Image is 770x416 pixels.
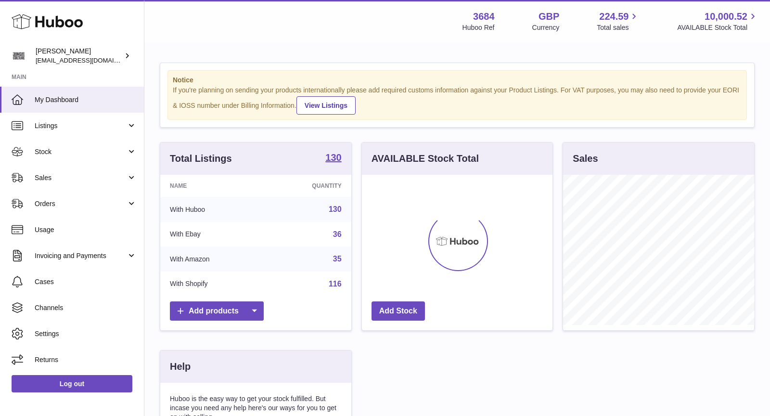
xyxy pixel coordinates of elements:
[597,23,640,32] span: Total sales
[333,255,342,263] a: 35
[35,121,127,130] span: Listings
[35,303,137,312] span: Channels
[677,10,758,32] a: 10,000.52 AVAILABLE Stock Total
[329,280,342,288] a: 116
[170,152,232,165] h3: Total Listings
[573,152,598,165] h3: Sales
[329,205,342,213] a: 130
[372,152,479,165] h3: AVAILABLE Stock Total
[160,247,265,272] td: With Amazon
[296,96,356,115] a: View Listings
[35,251,127,260] span: Invoicing and Payments
[160,272,265,297] td: With Shopify
[170,360,191,373] h3: Help
[532,23,560,32] div: Currency
[173,86,742,115] div: If you're planning on sending your products internationally please add required customs informati...
[677,23,758,32] span: AVAILABLE Stock Total
[35,95,137,104] span: My Dashboard
[36,47,122,65] div: [PERSON_NAME]
[35,329,137,338] span: Settings
[705,10,747,23] span: 10,000.52
[597,10,640,32] a: 224.59 Total sales
[35,147,127,156] span: Stock
[170,301,264,321] a: Add products
[35,225,137,234] span: Usage
[36,56,141,64] span: [EMAIL_ADDRESS][DOMAIN_NAME]
[173,76,742,85] strong: Notice
[333,230,342,238] a: 36
[160,197,265,222] td: With Huboo
[599,10,629,23] span: 224.59
[12,49,26,63] img: theinternationalventure@gmail.com
[325,153,341,162] strong: 130
[35,355,137,364] span: Returns
[35,173,127,182] span: Sales
[35,277,137,286] span: Cases
[12,375,132,392] a: Log out
[473,10,495,23] strong: 3684
[462,23,495,32] div: Huboo Ref
[160,175,265,197] th: Name
[160,222,265,247] td: With Ebay
[35,199,127,208] span: Orders
[539,10,559,23] strong: GBP
[265,175,351,197] th: Quantity
[372,301,425,321] a: Add Stock
[325,153,341,164] a: 130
